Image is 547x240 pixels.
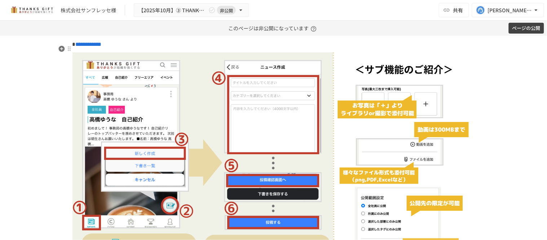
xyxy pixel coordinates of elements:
[509,23,544,34] button: ページの公開
[217,6,236,14] span: 非公開
[488,6,533,15] div: [PERSON_NAME][EMAIL_ADDRESS][DOMAIN_NAME]
[453,6,463,14] span: 共有
[439,3,469,17] button: 共有
[61,6,116,14] div: 株式会社サンフレッセ様
[9,4,55,16] img: mMP1OxWUAhQbsRWCurg7vIHe5HqDpP7qZo7fRoNLXQh
[134,3,249,17] button: 【2025年10月】➂ THANKS GIFT操作説明/THANKS GIFT[PERSON_NAME]非公開
[138,6,207,15] span: 【2025年10月】➂ THANKS GIFT操作説明/THANKS GIFT[PERSON_NAME]
[228,21,319,36] p: このページは非公開になっています
[472,3,544,17] button: [PERSON_NAME][EMAIL_ADDRESS][DOMAIN_NAME]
